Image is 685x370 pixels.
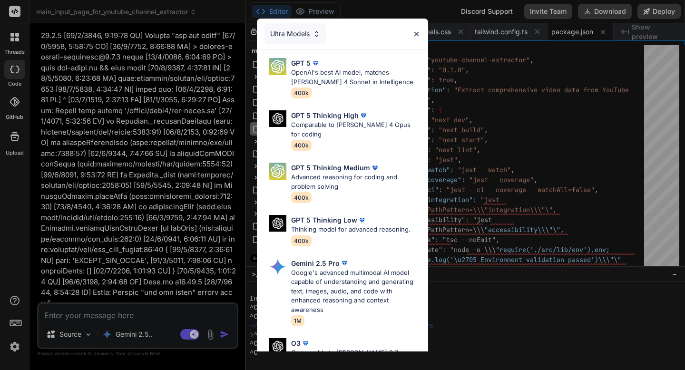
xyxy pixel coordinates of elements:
[291,120,421,139] p: Comparable to [PERSON_NAME] 4 Opus for coding
[291,225,411,234] p: Thinking model for advanced reasoning.
[269,338,286,355] img: Pick Models
[269,58,286,75] img: Pick Models
[291,268,421,315] p: Google's advanced multimodal AI model capable of understanding and generating text, images, audio...
[340,258,349,268] img: premium
[311,58,320,68] img: premium
[291,58,311,68] p: GPT 5
[313,30,321,38] img: Pick Models
[264,23,326,44] div: Ultra Models
[291,315,304,326] span: 1M
[269,110,286,127] img: Pick Models
[291,258,340,268] p: Gemini 2.5 Pro
[291,68,421,87] p: OpenAI's best AI model, matches [PERSON_NAME] 4 Sonnet in Intelligence
[291,110,359,120] p: GPT 5 Thinking High
[357,215,367,225] img: premium
[291,173,421,191] p: Advanced reasoning for coding and problem solving
[291,338,301,348] p: O3
[269,215,286,232] img: Pick Models
[301,339,310,348] img: premium
[291,163,370,173] p: GPT 5 Thinking Medium
[359,111,368,120] img: premium
[412,30,421,38] img: close
[291,192,312,203] span: 400k
[269,258,286,275] img: Pick Models
[291,215,357,225] p: GPT 5 Thinking Low
[269,163,286,180] img: Pick Models
[370,163,380,173] img: premium
[291,235,312,246] span: 400k
[291,140,312,151] span: 400k
[291,88,312,98] span: 400k
[291,348,421,367] p: Comparable to [PERSON_NAME] 3.7 Sonnet, superior intelligence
